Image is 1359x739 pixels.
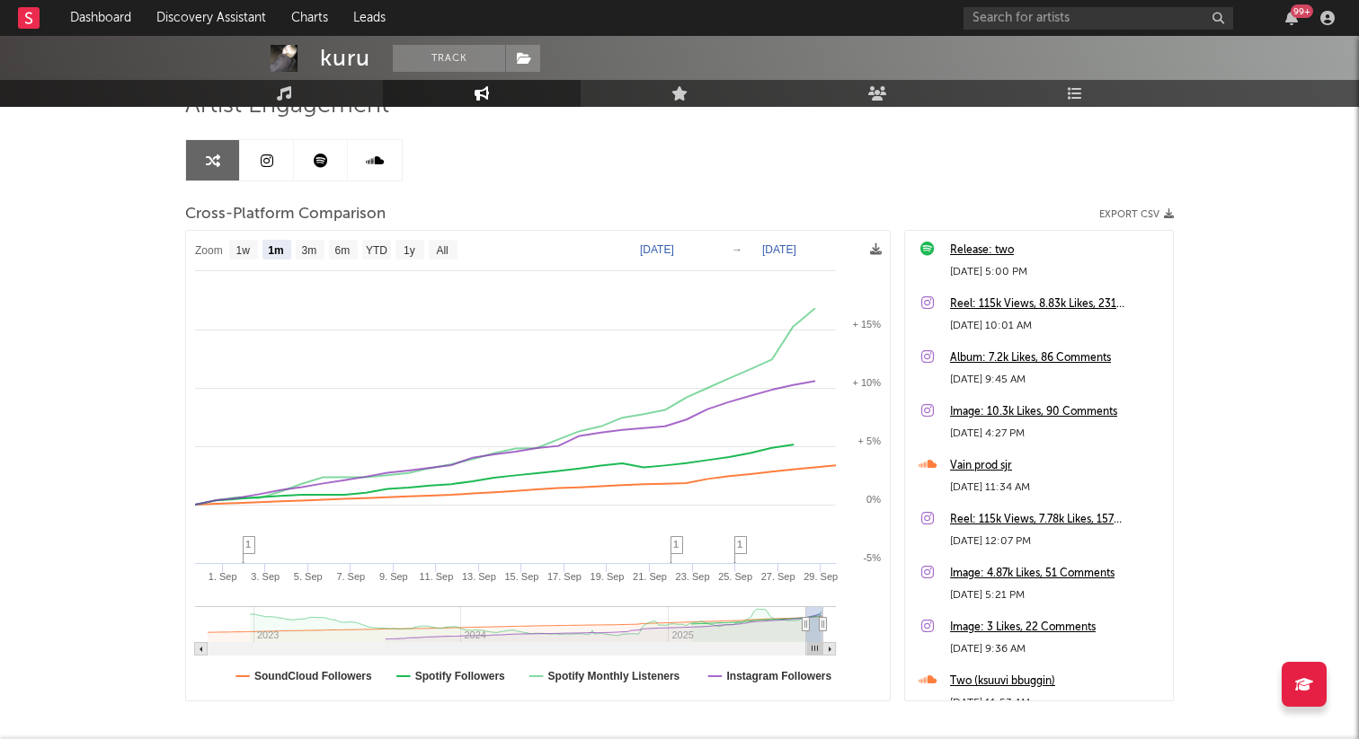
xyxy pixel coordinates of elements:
text: 17. Sep [547,571,582,582]
text: 9. Sep [379,571,408,582]
span: Artist Engagement [185,95,389,117]
div: 99 + [1291,4,1313,18]
text: Spotify Monthly Listeners [548,670,680,682]
text: + 10% [853,377,882,388]
a: Image: 3 Likes, 22 Comments [950,617,1164,638]
button: Export CSV [1099,209,1174,220]
text: 7. Sep [336,571,365,582]
div: [DATE] 10:01 AM [950,315,1164,337]
text: 13. Sep [462,571,496,582]
text: 23. Sep [676,571,710,582]
a: Two (ksuuvi bbuggin) [950,671,1164,692]
text: → [732,243,742,256]
text: 5. Sep [294,571,323,582]
a: Reel: 115k Views, 7.78k Likes, 157 Comments [950,509,1164,531]
text: 1m [268,244,283,257]
text: 27. Sep [761,571,795,582]
text: 3m [302,244,317,257]
div: [DATE] 5:00 PM [950,261,1164,283]
text: 11. Sep [419,571,453,582]
a: Release: two [950,240,1164,261]
text: 15. Sep [504,571,538,582]
div: [DATE] 4:27 PM [950,423,1164,444]
span: 1 [245,539,251,550]
text: Instagram Followers [727,670,832,682]
text: 1w [236,244,251,257]
button: Track [393,45,505,72]
text: Spotify Followers [415,670,505,682]
text: 25. Sep [718,571,752,582]
text: 1y [404,244,415,257]
text: 6m [335,244,351,257]
text: 1. Sep [209,571,237,582]
span: 1 [737,539,742,550]
div: [DATE] 11:34 AM [950,477,1164,498]
text: [DATE] [640,243,674,256]
text: -5% [863,552,881,563]
a: Image: 4.87k Likes, 51 Comments [950,563,1164,585]
text: 19. Sep [591,571,625,582]
a: Album: 7.2k Likes, 86 Comments [950,348,1164,369]
text: YTD [366,244,387,257]
text: Zoom [195,244,223,257]
div: [DATE] 11:53 AM [950,692,1164,714]
text: 29. Sep [804,571,838,582]
div: [DATE] 9:36 AM [950,638,1164,660]
a: Reel: 115k Views, 8.83k Likes, 231 Comments [950,294,1164,315]
text: + 5% [858,435,882,446]
text: 21. Sep [633,571,667,582]
a: Vain prod sjr [950,455,1164,477]
text: All [436,244,448,257]
text: 3. Sep [251,571,280,582]
span: Cross-Platform Comparison [185,204,386,225]
div: [DATE] 9:45 AM [950,369,1164,391]
button: 99+ [1285,11,1298,25]
text: + 15% [853,319,882,330]
a: Image: 10.3k Likes, 90 Comments [950,401,1164,423]
text: [DATE] [762,243,796,256]
div: [DATE] 12:07 PM [950,531,1164,552]
input: Search for artists [964,7,1233,30]
span: 1 [673,539,679,550]
text: 0% [866,494,881,505]
div: [DATE] 5:21 PM [950,585,1164,606]
div: kuru [320,45,370,72]
text: SoundCloud Followers [254,670,372,682]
